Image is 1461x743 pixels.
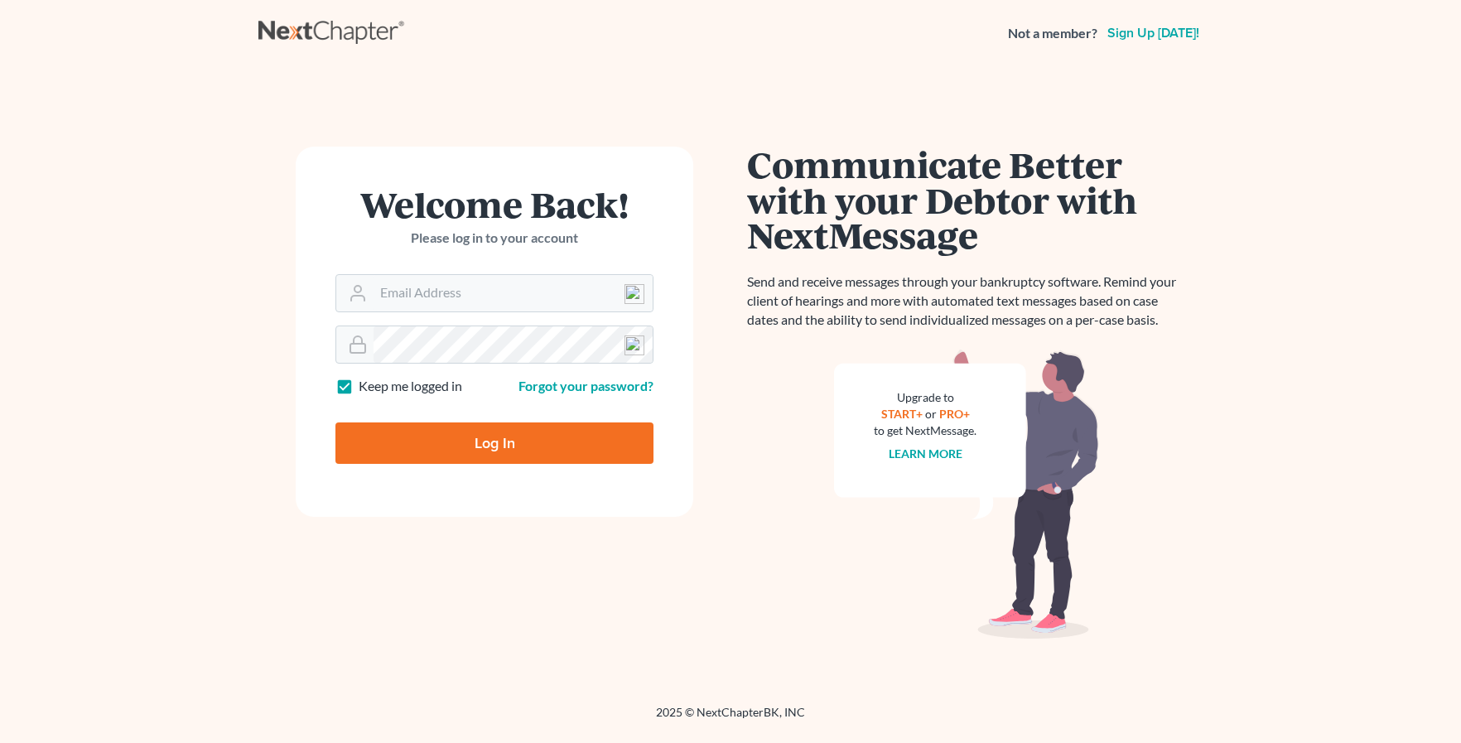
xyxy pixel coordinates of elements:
a: Sign up [DATE]! [1104,27,1203,40]
label: Keep me logged in [359,377,462,396]
a: Forgot your password? [518,378,653,393]
input: Log In [335,422,653,464]
p: Send and receive messages through your bankruptcy software. Remind your client of hearings and mo... [747,273,1186,330]
a: Learn more [889,446,962,461]
div: Upgrade to [874,389,976,406]
img: npw-badge-icon-locked.svg [624,284,644,304]
img: nextmessage_bg-59042aed3d76b12b5cd301f8e5b87938c9018125f34e5fa2b7a6b67550977c72.svg [834,350,1099,639]
strong: Not a member? [1008,24,1097,43]
div: to get NextMessage. [874,422,976,439]
h1: Welcome Back! [335,186,653,222]
h1: Communicate Better with your Debtor with NextMessage [747,147,1186,253]
img: npw-badge-icon-locked.svg [624,335,644,355]
input: Email Address [374,275,653,311]
a: PRO+ [939,407,970,421]
div: 2025 © NextChapterBK, INC [258,704,1203,734]
a: START+ [881,407,923,421]
span: or [925,407,937,421]
p: Please log in to your account [335,229,653,248]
